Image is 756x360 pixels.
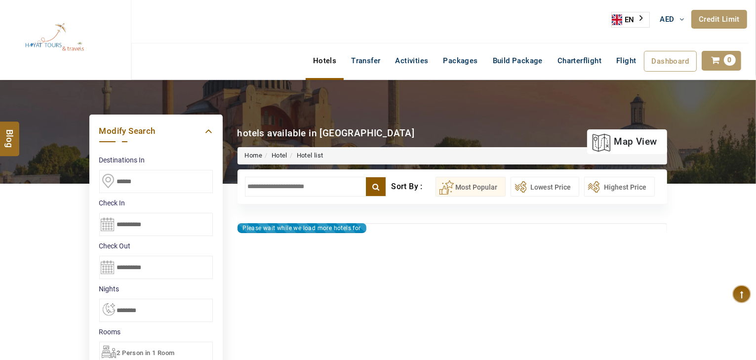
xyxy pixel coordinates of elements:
[611,12,650,28] aside: Language selected: English
[702,51,741,71] a: 0
[616,56,636,65] span: Flight
[99,124,213,138] a: Modify Search
[238,126,415,140] div: hotels available in [GEOGRAPHIC_DATA]
[7,4,102,71] img: The Royal Line Holidays
[436,177,506,197] button: Most Popular
[652,57,689,66] span: Dashboard
[436,51,485,71] a: Packages
[485,51,550,71] a: Build Package
[3,129,16,138] span: Blog
[99,198,213,208] label: Check In
[724,54,736,66] span: 0
[117,349,175,357] span: 2 Person in 1 Room
[99,284,213,294] label: nights
[609,51,643,71] a: Flight
[272,152,287,159] a: Hotel
[511,177,579,197] button: Lowest Price
[99,155,213,165] label: Destinations In
[306,51,344,71] a: Hotels
[660,15,675,24] span: AED
[612,12,649,27] a: EN
[99,327,213,337] label: Rooms
[592,131,657,153] a: map view
[584,177,655,197] button: Highest Price
[550,51,609,71] a: Charterflight
[557,56,601,65] span: Charterflight
[691,10,747,29] a: Credit Limit
[611,12,650,28] div: Language
[238,223,366,233] div: Please wait while we load more hotels for you
[388,51,436,71] a: Activities
[99,241,213,251] label: Check Out
[391,177,435,197] div: Sort By :
[245,152,263,159] a: Home
[344,51,388,71] a: Transfer
[287,151,323,160] li: Hotel list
